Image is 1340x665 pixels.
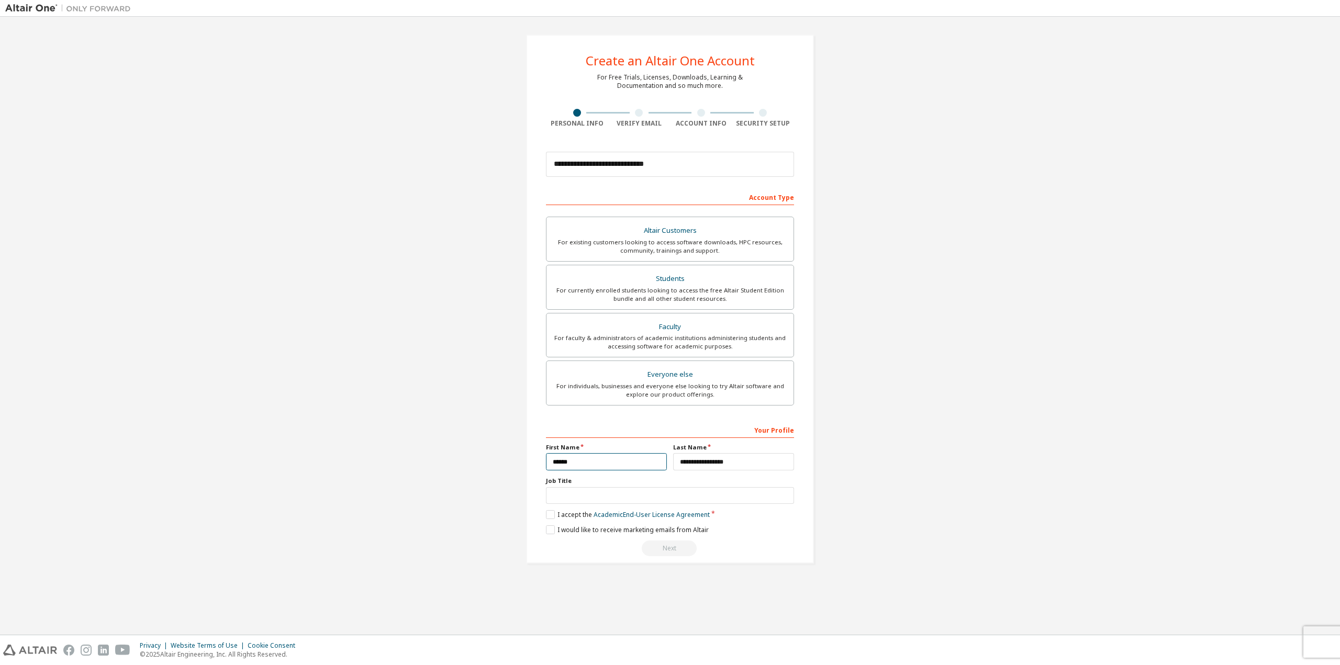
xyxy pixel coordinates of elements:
[5,3,136,14] img: Altair One
[553,382,787,399] div: For individuals, businesses and everyone else looking to try Altair software and explore our prod...
[248,641,301,650] div: Cookie Consent
[115,645,130,656] img: youtube.svg
[546,477,794,485] label: Job Title
[3,645,57,656] img: altair_logo.svg
[546,443,667,452] label: First Name
[553,286,787,303] div: For currently enrolled students looking to access the free Altair Student Edition bundle and all ...
[546,510,710,519] label: I accept the
[553,272,787,286] div: Students
[670,119,732,128] div: Account Info
[98,645,109,656] img: linkedin.svg
[553,367,787,382] div: Everyone else
[171,641,248,650] div: Website Terms of Use
[594,510,710,519] a: Academic End-User License Agreement
[597,73,743,90] div: For Free Trials, Licenses, Downloads, Learning & Documentation and so much more.
[81,645,92,656] img: instagram.svg
[140,650,301,659] p: © 2025 Altair Engineering, Inc. All Rights Reserved.
[553,334,787,351] div: For faculty & administrators of academic institutions administering students and accessing softwa...
[732,119,795,128] div: Security Setup
[553,238,787,255] div: For existing customers looking to access software downloads, HPC resources, community, trainings ...
[546,421,794,438] div: Your Profile
[553,320,787,334] div: Faculty
[608,119,671,128] div: Verify Email
[140,641,171,650] div: Privacy
[63,645,74,656] img: facebook.svg
[546,525,709,534] label: I would like to receive marketing emails from Altair
[673,443,794,452] label: Last Name
[546,119,608,128] div: Personal Info
[586,54,755,67] div: Create an Altair One Account
[546,188,794,205] div: Account Type
[553,223,787,238] div: Altair Customers
[546,540,794,556] div: Read and acccept EULA to continue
